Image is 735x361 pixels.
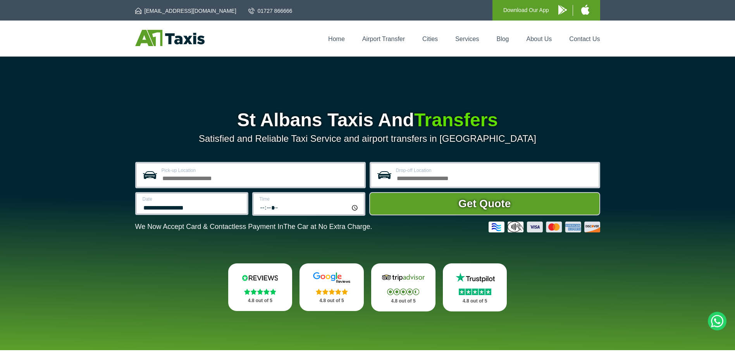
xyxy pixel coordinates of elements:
[380,272,427,284] img: Tripadvisor
[244,289,276,295] img: Stars
[362,36,405,42] a: Airport Transfer
[371,263,435,311] a: Tripadvisor Stars 4.8 out of 5
[162,168,360,173] label: Pick-up Location
[396,168,594,173] label: Drop-off Location
[489,222,600,232] img: Credit And Debit Cards
[451,296,499,306] p: 4.8 out of 5
[569,36,600,42] a: Contact Us
[143,197,242,201] label: Date
[135,30,205,46] img: A1 Taxis St Albans LTD
[503,5,549,15] p: Download Our App
[316,289,348,295] img: Stars
[308,272,355,284] img: Google
[228,263,293,311] a: Reviews.io Stars 4.8 out of 5
[328,36,345,42] a: Home
[237,296,284,306] p: 4.8 out of 5
[283,223,372,230] span: The Car at No Extra Charge.
[260,197,359,201] label: Time
[422,36,438,42] a: Cities
[496,36,509,42] a: Blog
[452,272,498,284] img: Trustpilot
[300,263,364,311] a: Google Stars 4.8 out of 5
[455,36,479,42] a: Services
[135,223,372,231] p: We Now Accept Card & Contactless Payment In
[459,289,491,295] img: Stars
[581,5,589,15] img: A1 Taxis iPhone App
[387,289,419,295] img: Stars
[237,272,283,284] img: Reviews.io
[558,5,567,15] img: A1 Taxis Android App
[308,296,355,306] p: 4.8 out of 5
[414,110,498,130] span: Transfers
[135,133,600,144] p: Satisfied and Reliable Taxi Service and airport transfers in [GEOGRAPHIC_DATA]
[380,296,427,306] p: 4.8 out of 5
[527,36,552,42] a: About Us
[369,192,600,215] button: Get Quote
[135,7,236,15] a: [EMAIL_ADDRESS][DOMAIN_NAME]
[135,111,600,129] h1: St Albans Taxis And
[248,7,293,15] a: 01727 866666
[443,263,507,311] a: Trustpilot Stars 4.8 out of 5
